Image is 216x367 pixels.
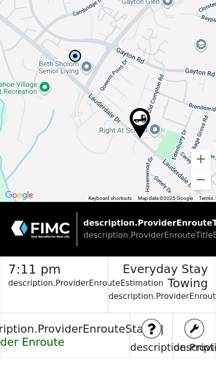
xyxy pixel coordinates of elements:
img: Google [3,189,36,202]
img: logo stuff [142,320,160,338]
h5: description.ProviderEnrouteHelp [130,341,173,353]
p: description.ProviderEnrouteEstimation [8,277,107,299]
p: description.ProviderEnrouteServProv [109,290,208,312]
img: trx now logo [10,220,71,239]
a: Open this area in Google Maps (opens a new window) [3,189,36,202]
button: Zoom out [191,170,211,190]
h5: description.ProviderEnrouteCancel [173,341,215,353]
button: Keyboard shortcuts [88,195,132,202]
a: Terms (opens in new tab) [199,195,213,201]
img: logo stuff [185,320,203,338]
button: Zoom in [191,149,211,169]
h3: Everyday Stay Towing [109,257,208,290]
h2: 7:11 pm [8,257,107,277]
span: Map data ©2025 Google [138,195,193,201]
